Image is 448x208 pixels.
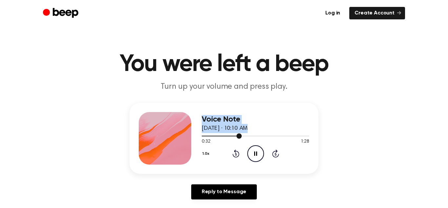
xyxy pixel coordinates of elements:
span: 1:28 [301,138,309,145]
h3: Voice Note [202,115,309,124]
span: [DATE] · 10:10 AM [202,126,248,131]
button: 1.0x [202,148,212,159]
p: Turn up your volume and press play. [98,81,350,92]
span: 0:32 [202,138,210,145]
a: Log in [320,7,345,19]
a: Create Account [349,7,405,19]
h1: You were left a beep [56,53,392,76]
a: Beep [43,7,80,20]
a: Reply to Message [191,184,257,199]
